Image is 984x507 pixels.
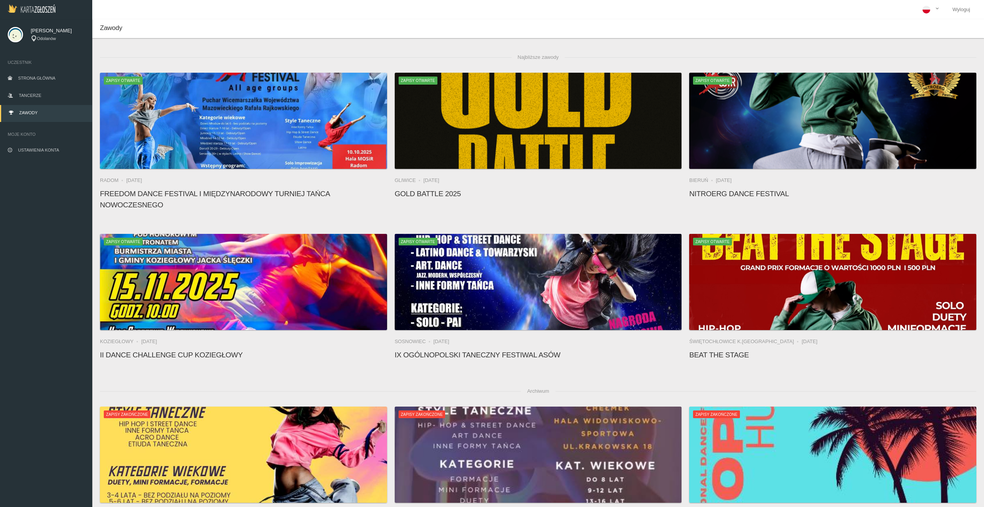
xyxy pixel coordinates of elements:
a: I Tropical Hugo CupZapisy zakończone [689,407,976,503]
a: VIII Ogólnopolski Turniej Tańca Nowoczesnego AKCENT CUPZapisy zakończone [100,407,387,503]
li: Bieruń [689,177,716,184]
h4: Gold Battle 2025 [395,188,682,199]
span: [PERSON_NAME] [31,27,85,35]
img: Beat the Stage [689,234,976,330]
span: Zapisy otwarte [399,77,437,84]
h4: FREEDOM DANCE FESTIVAL I Międzynarodowy Turniej Tańca Nowoczesnego [100,188,387,210]
img: Gold Battle 2025 [395,73,682,169]
a: Beat the StageZapisy otwarte [689,234,976,330]
li: Sosnowiec [395,338,434,345]
span: Zapisy zakończone [693,410,740,418]
a: Zawirowani w tańcu Zapisy zakończone [395,407,682,503]
li: Gliwice [395,177,424,184]
span: Archiwum [521,384,555,399]
li: Koziegłowy [100,338,141,345]
div: Odolanów [31,35,85,42]
span: Tancerze [19,93,41,98]
li: Świętochłowice k.[GEOGRAPHIC_DATA] [689,338,801,345]
img: svg [8,27,23,42]
img: IX Ogólnopolski Taneczny Festiwal Asów [395,234,682,330]
img: NitroErg Dance Festival [689,73,976,169]
a: II Dance Challenge Cup KOZIEGŁOWYZapisy otwarte [100,234,387,330]
h4: NitroErg Dance Festival [689,188,976,199]
img: Zawirowani w tańcu [395,407,682,503]
span: Zapisy otwarte [399,238,437,245]
span: Zapisy otwarte [104,77,143,84]
span: Zapisy otwarte [104,238,143,245]
img: FREEDOM DANCE FESTIVAL I Międzynarodowy Turniej Tańca Nowoczesnego [100,73,387,169]
li: [DATE] [141,338,157,345]
li: [DATE] [716,177,731,184]
li: [DATE] [126,177,142,184]
a: FREEDOM DANCE FESTIVAL I Międzynarodowy Turniej Tańca NowoczesnegoZapisy otwarte [100,73,387,169]
h4: IX Ogólnopolski Taneczny Festiwal Asów [395,349,682,360]
span: Zawody [100,24,122,32]
a: Gold Battle 2025Zapisy otwarte [395,73,682,169]
span: Zapisy zakończone [104,410,150,418]
span: Strona główna [18,76,55,80]
span: Zapisy zakończone [399,410,445,418]
a: NitroErg Dance FestivalZapisy otwarte [689,73,976,169]
a: IX Ogólnopolski Taneczny Festiwal AsówZapisy otwarte [395,234,682,330]
span: Zawody [19,110,38,115]
img: I Tropical Hugo Cup [689,407,976,503]
span: Uczestnik [8,58,85,66]
img: VIII Ogólnopolski Turniej Tańca Nowoczesnego AKCENT CUP [100,407,387,503]
img: II Dance Challenge Cup KOZIEGŁOWY [100,234,387,330]
span: Moje konto [8,130,85,138]
li: [DATE] [802,338,818,345]
span: Najbliższe zawody [512,50,565,65]
h4: II Dance Challenge Cup KOZIEGŁOWY [100,349,387,360]
span: Zapisy otwarte [693,238,732,245]
span: Ustawienia konta [18,148,59,152]
img: Logo [8,4,55,13]
li: [DATE] [434,338,449,345]
span: Zapisy otwarte [693,77,732,84]
h4: Beat the Stage [689,349,976,360]
li: [DATE] [424,177,439,184]
li: Radom [100,177,126,184]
